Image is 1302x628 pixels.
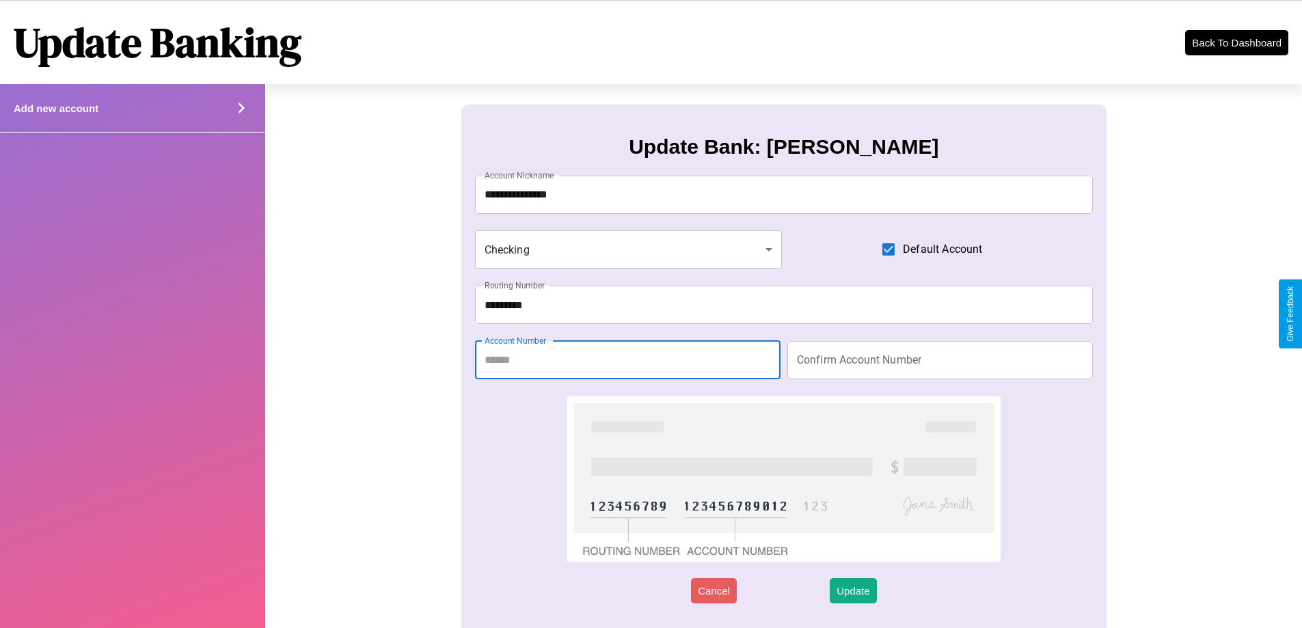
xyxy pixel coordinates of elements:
div: Give Feedback [1286,286,1295,342]
h1: Update Banking [14,14,301,70]
img: check [567,396,1000,562]
h3: Update Bank: [PERSON_NAME] [629,135,938,159]
button: Update [830,578,876,603]
button: Back To Dashboard [1185,30,1288,55]
label: Routing Number [485,279,545,291]
div: Checking [475,230,783,269]
label: Account Nickname [485,169,554,181]
button: Cancel [691,578,737,603]
label: Account Number [485,335,546,346]
h4: Add new account [14,103,98,114]
span: Default Account [903,241,982,258]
